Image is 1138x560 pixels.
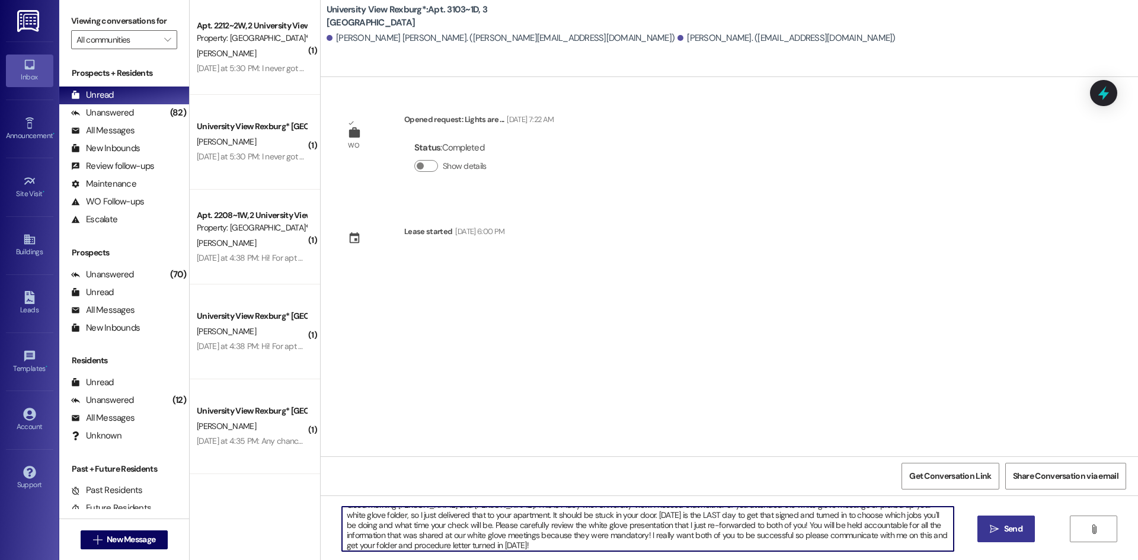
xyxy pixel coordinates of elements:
[197,405,306,417] div: University View Rexburg* [GEOGRAPHIC_DATA]
[71,394,134,407] div: Unanswered
[909,470,991,482] span: Get Conversation Link
[504,113,554,126] div: [DATE] 7:22 AM
[6,171,53,203] a: Site Visit •
[197,421,256,431] span: [PERSON_NAME]
[197,222,306,234] div: Property: [GEOGRAPHIC_DATA]*
[1013,470,1118,482] span: Share Conversation via email
[6,55,53,87] a: Inbox
[414,142,441,153] b: Status
[71,178,136,190] div: Maintenance
[71,430,122,442] div: Unknown
[404,225,453,238] div: Lease started
[452,225,504,238] div: [DATE] 6:00 PM
[107,533,155,546] span: New Message
[6,462,53,494] a: Support
[59,354,189,367] div: Residents
[71,196,144,208] div: WO Follow-ups
[81,530,168,549] button: New Message
[46,363,47,371] span: •
[443,160,487,172] label: Show details
[197,238,256,248] span: [PERSON_NAME]
[977,516,1035,542] button: Send
[197,151,434,162] div: [DATE] at 5:30 PM: I never got her email! Does she have the right one?
[197,209,306,222] div: Apt. 2208~1W, 2 University View Rexburg
[93,535,102,545] i: 
[71,107,134,119] div: Unanswered
[902,463,999,489] button: Get Conversation Link
[327,4,564,29] b: University View Rexburg*: Apt. 3103~1D, 3 [GEOGRAPHIC_DATA]
[71,213,117,226] div: Escalate
[342,507,954,551] textarea: Good morning [PERSON_NAME] and [PERSON_NAME]! This is Macy with University View. I noticed that n...
[348,139,359,152] div: WO
[59,463,189,475] div: Past + Future Residents
[6,229,53,261] a: Buildings
[53,130,55,138] span: •
[414,139,491,157] div: : Completed
[197,341,587,351] div: [DATE] at 4:38 PM: Hi! For apt 2208, we would like the 11:00am for our white glove inspection if ...
[17,10,41,32] img: ResiDesk Logo
[71,484,143,497] div: Past Residents
[167,265,189,284] div: (70)
[71,160,154,172] div: Review follow-ups
[197,48,256,59] span: [PERSON_NAME]
[43,188,44,196] span: •
[1089,524,1098,534] i: 
[197,310,306,322] div: University View Rexburg* [GEOGRAPHIC_DATA]
[6,346,53,378] a: Templates •
[197,32,306,44] div: Property: [GEOGRAPHIC_DATA]*
[71,412,135,424] div: All Messages
[71,142,140,155] div: New Inbounds
[1004,523,1022,535] span: Send
[71,502,151,514] div: Future Residents
[6,287,53,319] a: Leads
[59,67,189,79] div: Prospects + Residents
[6,404,53,436] a: Account
[71,286,114,299] div: Unread
[990,524,999,534] i: 
[71,322,140,334] div: New Inbounds
[404,113,554,130] div: Opened request: Lights are ...
[677,32,896,44] div: [PERSON_NAME]. ([EMAIL_ADDRESS][DOMAIN_NAME])
[164,35,171,44] i: 
[197,20,306,32] div: Apt. 2212~2W, 2 University View Rexburg
[71,376,114,389] div: Unread
[197,436,682,446] div: [DATE] at 4:35 PM: Any chance you've had any luck moving the process forward? I called pinnacle p...
[71,124,135,137] div: All Messages
[327,32,675,44] div: [PERSON_NAME] [PERSON_NAME]. ([PERSON_NAME][EMAIL_ADDRESS][DOMAIN_NAME])
[71,89,114,101] div: Unread
[197,252,587,263] div: [DATE] at 4:38 PM: Hi! For apt 2208, we would like the 11:00am for our white glove inspection if ...
[1005,463,1126,489] button: Share Conversation via email
[197,120,306,133] div: University View Rexburg* [GEOGRAPHIC_DATA]
[71,304,135,316] div: All Messages
[71,268,134,281] div: Unanswered
[167,104,189,122] div: (82)
[197,63,434,73] div: [DATE] at 5:30 PM: I never got her email! Does she have the right one?
[197,326,256,337] span: [PERSON_NAME]
[76,30,158,49] input: All communities
[71,12,177,30] label: Viewing conversations for
[170,391,189,409] div: (12)
[59,247,189,259] div: Prospects
[197,136,256,147] span: [PERSON_NAME]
